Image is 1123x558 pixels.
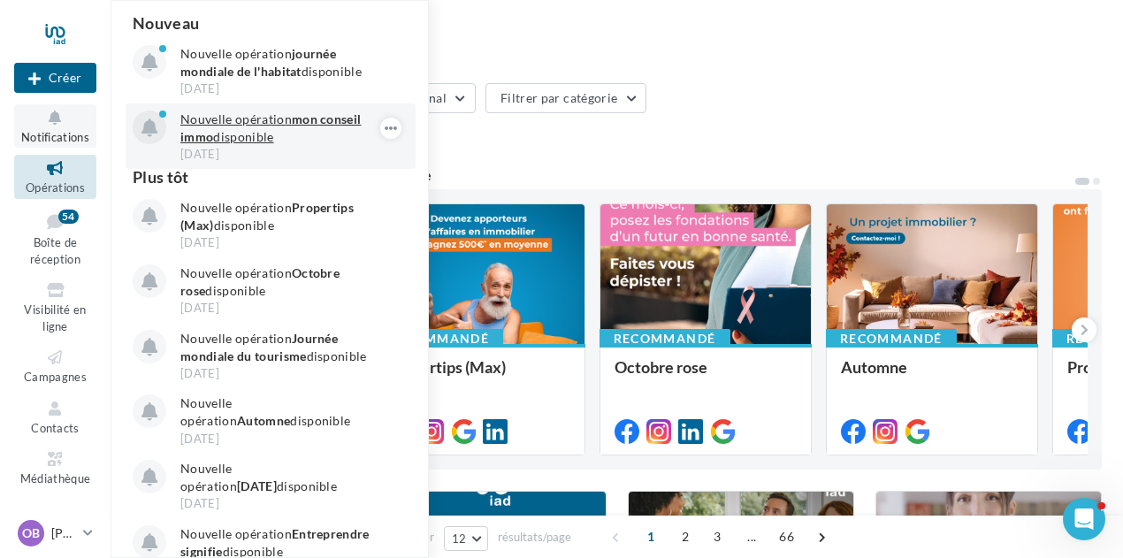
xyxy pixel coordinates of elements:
[14,63,96,93] div: Nouvelle campagne
[14,277,96,337] a: Visibilité en ligne
[30,235,80,266] span: Boîte de réception
[671,523,699,551] span: 2
[26,180,85,195] span: Opérations
[24,302,86,333] span: Visibilité en ligne
[14,344,96,387] a: Campagnes
[485,83,646,113] button: Filtrer par catégorie
[14,516,96,550] a: OB [PERSON_NAME]
[14,206,96,271] a: Boîte de réception54
[58,210,79,224] div: 54
[21,130,89,144] span: Notifications
[51,524,76,542] p: [PERSON_NAME]
[14,395,96,439] a: Contacts
[20,471,91,485] span: Médiathèque
[1063,498,1105,540] iframe: Intercom live chat
[14,497,96,540] a: Calendrier
[14,446,96,489] a: Médiathèque
[14,104,96,148] button: Notifications
[498,529,571,546] span: résultats/page
[132,28,1102,55] div: Opérations marketing
[132,168,1073,182] div: 6 opérations recommandées par votre enseigne
[452,531,467,546] span: 12
[826,329,957,348] div: Recommandé
[31,421,80,435] span: Contacts
[14,63,96,93] button: Créer
[600,329,730,348] div: Recommandé
[14,155,96,198] a: Opérations
[772,523,801,551] span: 66
[737,523,766,551] span: ...
[24,370,87,384] span: Campagnes
[703,523,731,551] span: 3
[444,526,489,551] button: 12
[615,358,797,394] div: Octobre rose
[637,523,665,551] span: 1
[841,358,1023,394] div: Automne
[387,358,569,394] div: Propertips (Max)
[372,329,503,348] div: Recommandé
[22,524,40,542] span: OB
